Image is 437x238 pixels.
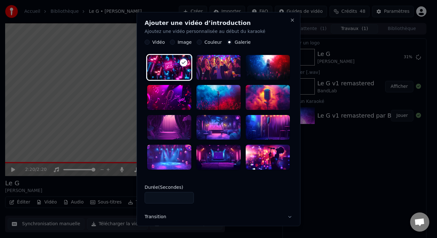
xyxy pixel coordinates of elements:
h2: Ajouter une vidéo d’introduction [145,20,292,26]
label: Image [178,40,192,44]
label: Durée ( Secondes ) [145,185,292,189]
label: Vidéo [152,40,165,44]
label: Couleur [204,40,222,44]
p: Ajoutez une vidéo personnalisée au début du karaoké [145,28,292,35]
button: Transition [145,209,292,225]
label: Galerie [234,40,250,44]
